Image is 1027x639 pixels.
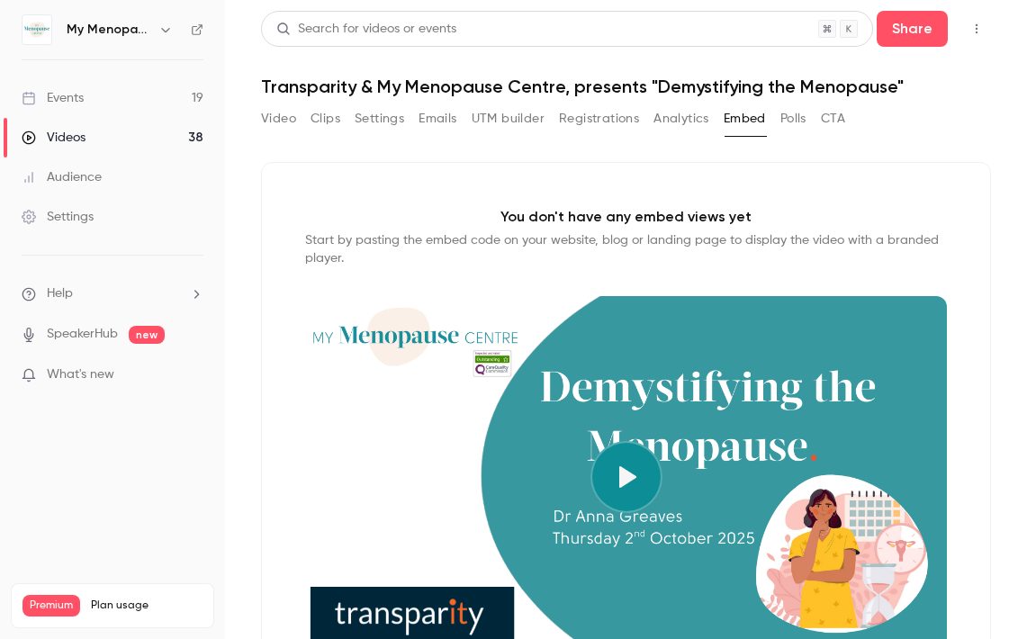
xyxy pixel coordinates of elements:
p: You don't have any embed views yet [500,206,752,228]
span: Help [47,284,73,303]
img: My Menopause Centre [23,15,51,44]
span: What's new [47,365,114,384]
button: UTM builder [472,104,545,133]
span: Premium [23,595,80,616]
button: Share [877,11,948,47]
div: Search for videos or events [276,20,456,39]
button: Analytics [653,104,709,133]
p: Start by pasting the embed code on your website, blog or landing page to display the video with a... [305,231,947,267]
div: Audience [22,168,102,186]
button: Registrations [559,104,639,133]
button: Embed [724,104,766,133]
button: Top Bar Actions [962,14,991,43]
iframe: Noticeable Trigger [182,367,203,383]
button: CTA [821,104,845,133]
span: Plan usage [91,598,203,613]
button: Clips [311,104,340,133]
button: Settings [355,104,404,133]
button: Polls [780,104,806,133]
button: Emails [419,104,456,133]
button: Video [261,104,296,133]
div: Settings [22,208,94,226]
a: SpeakerHub [47,325,118,344]
li: help-dropdown-opener [22,284,203,303]
div: Videos [22,129,86,147]
div: Events [22,89,84,107]
button: Play video [590,441,662,513]
span: new [129,326,165,344]
h6: My Menopause Centre [67,21,151,39]
h1: Transparity & My Menopause Centre, presents "Demystifying the Menopause" [261,76,991,97]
